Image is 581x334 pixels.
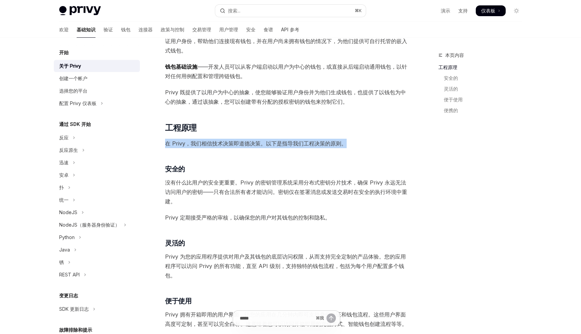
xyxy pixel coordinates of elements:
font: 工程原理 [438,64,457,70]
font: 仪表板 [481,8,495,13]
font: K [359,8,362,13]
font: ⌘ [355,8,359,13]
font: 安全的 [165,165,185,173]
font: 便于使用 [165,297,191,305]
img: 灯光标志 [59,6,101,15]
font: NodeJS（服务器身份验证） [59,222,120,228]
font: 变更日志 [59,293,78,298]
font: 安全的 [444,75,458,81]
font: 关于 Privy [59,63,81,69]
a: 选择您的平台 [54,85,140,97]
font: 安卓 [59,172,69,178]
button: 打开搜索 [215,5,366,17]
font: 统一 [59,197,69,203]
font: 欢迎 [59,27,69,32]
font: Privy 为您的应用程序提供对用户及其钱包的底层访问权限，从而支持完全定制的产品体验。您的应用程序可以访问 Privy 的所有功能，直至 API 级别，支持独特的钱包流程，包括为每个用户配置多... [165,253,406,279]
font: 开始 [59,49,69,55]
font: 用户管理 [219,27,238,32]
a: 工程原理 [438,62,527,73]
button: 切换 Android 部分 [54,169,140,181]
button: 切换 SDK 变更日志部分 [54,303,140,315]
font: 搜索... [228,8,240,13]
a: 仪表板 [476,5,506,16]
font: 创建一个帐户 [59,75,87,81]
font: ——Privy 帮助开发者引导用户，无论他们是否熟悉加密系统。这意味着 Privy 会提供库来验证用户身份，帮助他们连接现有钱包，并在用户尚未拥有钱包的情况下，为他们提供可自行托管的嵌入式钱包。 [165,28,407,54]
font: 演示 [441,8,450,13]
font: ——开发人员可以从客户端启动以用户为中心的钱包，或直接从后端启动通用钱包，以针对任何用例配置和管理跨链钱包。 [165,63,407,79]
font: Privy 定期接受严格的审核，以确保您的用户对其钱包的控制和隐私。 [165,214,331,221]
font: 灵活的 [444,86,458,92]
a: 便于使用 [438,94,527,105]
font: 验证 [104,27,113,32]
a: 连接器 [139,22,153,38]
font: 安全 [246,27,256,32]
button: 切换配置 Privy 仪表板部分 [54,97,140,109]
a: API 参考 [281,22,299,38]
button: 切换 Swift 部分 [54,157,140,169]
font: 便于使用 [444,97,463,102]
button: 切换 Java 部分 [54,244,140,256]
font: 连接器 [139,27,153,32]
a: 用户管理 [219,22,238,38]
a: 创建一个帐户 [54,72,140,85]
a: 钱包 [121,22,130,38]
font: Privy 既提供了以用户为中心的抽象，使您能够验证用户身份并为他们生成钱包，也提供了以钱包为中心的抽象，通过该抽象，您可以创建带有分配的授权密钥的钱包来控制它们。 [165,89,406,105]
font: REST API [59,272,80,277]
font: 灵活的 [165,239,185,247]
button: 切换 Python 部分 [54,231,140,243]
font: 基础知识 [77,27,95,32]
button: 切换 Flutter 部分 [54,181,140,194]
a: 关于 Privy [54,60,140,72]
a: 政策与控制 [161,22,184,38]
button: 切换 NodeJS 部分 [54,206,140,219]
a: 交易管理 [192,22,211,38]
font: 本页内容 [445,52,464,58]
button: 切换 Rust 部分 [54,256,140,268]
font: 政策与控制 [161,27,184,32]
button: 发送消息 [326,313,336,323]
font: 通过 SDK 开始 [59,121,91,127]
a: 基础知识 [77,22,95,38]
a: 灵活的 [438,83,527,94]
font: 支持 [458,8,468,13]
font: 没有什么比用户的安全更重要。Privy 的密钥管理系统采用分布式密钥分片技术，确保 Privy 永远无法访问用户的密钥——只有合法所有者才能访问。密钥仅在签署消息或发送交易时在安全的执行环境中重建。 [165,179,407,205]
button: 切换 React Native 部分 [54,144,140,156]
font: API 参考 [281,27,299,32]
font: 便携的 [444,107,458,113]
a: 安全 [246,22,256,38]
button: 切换 Unity 部分 [54,194,140,206]
button: 切换 REST API 部分 [54,269,140,281]
font: 配置 Privy 仪表板 [59,100,96,106]
font: 迅速 [59,160,69,165]
a: 支持 [458,7,468,14]
font: 食谱 [264,27,273,32]
font: Java [59,247,70,253]
a: 演示 [441,7,450,14]
a: 食谱 [264,22,273,38]
a: 安全的 [438,73,527,83]
font: 工程原理 [165,123,197,133]
a: 便携的 [438,105,527,116]
button: 切换 React 部分 [54,132,140,144]
font: 交易管理 [192,27,211,32]
a: 验证 [104,22,113,38]
button: 切换 NodeJS（服务器身份验证）部分 [54,219,140,231]
font: NodeJS [59,209,77,215]
font: SDK 更新日志 [59,306,89,312]
font: 扑 [59,185,64,190]
font: 钱包 [121,27,130,32]
button: 切换暗模式 [511,5,522,16]
font: 选择您的平台 [59,88,87,94]
font: 钱包基础设施 [165,63,197,70]
font: 反应原生 [59,147,78,153]
font: 故障排除和提示 [59,327,92,333]
input: 提问... [240,311,313,326]
font: 锈 [59,259,64,265]
font: Python [59,234,75,240]
font: 在 Privy，我们相信技术决策即道德决策。以下是指导我们工程决策的原则。 [165,140,347,147]
font: 反应 [59,135,69,140]
a: 欢迎 [59,22,69,38]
